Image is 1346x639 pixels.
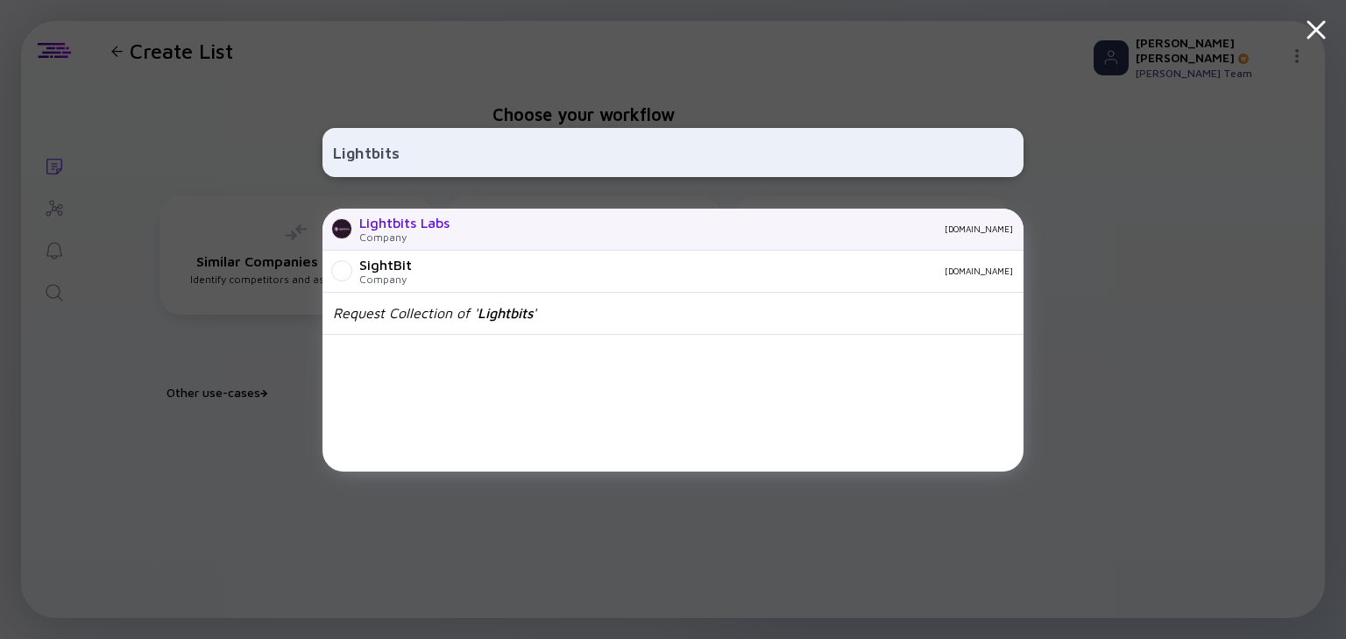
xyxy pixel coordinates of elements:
[426,266,1013,276] div: [DOMAIN_NAME]
[333,305,536,321] div: Request Collection of ' '
[359,231,450,244] div: Company
[478,305,533,321] span: Lightbits
[359,257,412,273] div: SightBit
[333,137,1013,168] input: Search Company or Investor...
[359,215,450,231] div: Lightbits Labs
[464,224,1013,234] div: [DOMAIN_NAME]
[359,273,412,286] div: Company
